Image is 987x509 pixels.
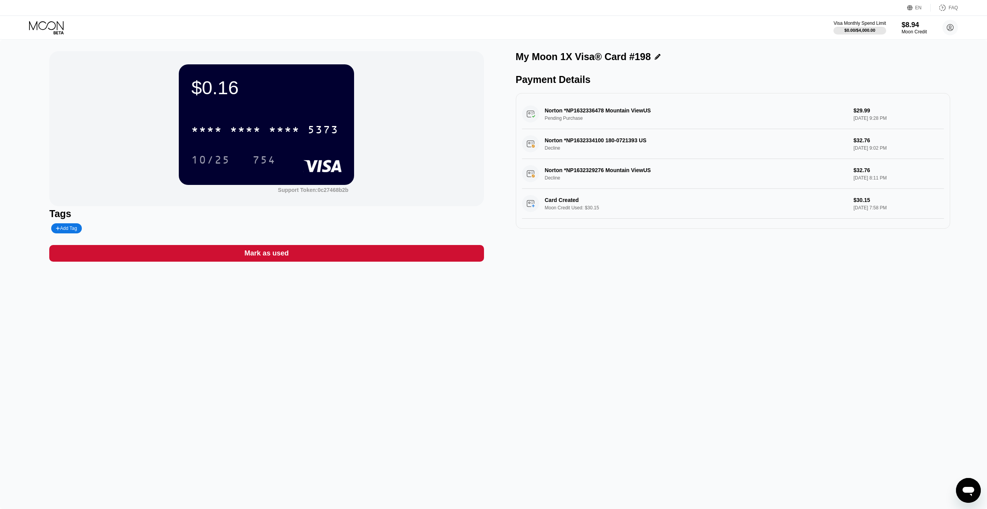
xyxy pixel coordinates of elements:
iframe: Mesajlaşma penceresini başlatma düğmesi, görüşme devam ediyor [956,478,981,503]
div: 754 [247,150,282,169]
div: $8.94Moon Credit [902,21,927,35]
div: Moon Credit [902,29,927,35]
div: $8.94 [902,21,927,29]
div: FAQ [949,5,958,10]
div: EN [907,4,931,12]
div: Add Tag [56,226,77,231]
div: Support Token: 0c27468b2b [278,187,349,193]
div: EN [915,5,922,10]
div: My Moon 1X Visa® Card #198 [516,51,651,62]
div: $0.16 [191,77,342,98]
div: 10/25 [185,150,236,169]
div: 10/25 [191,155,230,167]
div: 5373 [308,124,339,137]
div: Add Tag [51,223,81,233]
div: 754 [252,155,276,167]
div: Payment Details [516,74,950,85]
div: Support Token:0c27468b2b [278,187,349,193]
div: FAQ [931,4,958,12]
div: Visa Monthly Spend Limit$0.00/$4,000.00 [833,21,886,35]
div: Mark as used [244,249,289,258]
div: $0.00 / $4,000.00 [844,28,875,33]
div: Mark as used [49,245,484,262]
div: Tags [49,208,484,219]
div: Visa Monthly Spend Limit [833,21,886,26]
